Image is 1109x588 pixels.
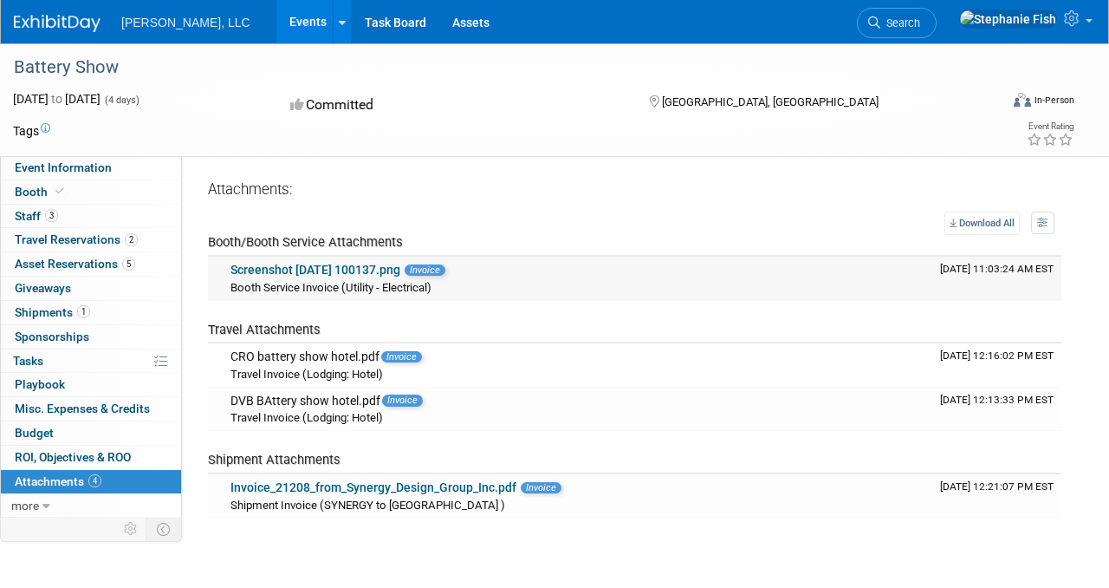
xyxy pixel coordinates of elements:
[933,474,1061,518] td: Upload Timestamp
[405,265,445,276] span: Invoice
[15,209,58,223] span: Staff
[15,257,135,271] span: Asset Reservations
[15,330,89,343] span: Sponsorships
[125,233,138,246] span: 2
[230,350,926,365] div: CRO battery show hotel.pdf
[230,281,431,294] span: Booth Service Invoice (Utility - Electrical)
[1,228,181,252] a: Travel Reservations2
[15,232,138,246] span: Travel Reservations
[15,377,65,391] span: Playbook
[55,186,64,196] i: Booth reservation complete
[15,281,71,295] span: Giveaways
[944,212,1020,235] a: Download All
[14,15,101,32] img: ExhibitDay
[1,494,181,518] a: more
[230,411,383,424] span: Travel Invoice (Lodging: Hotel)
[521,482,561,493] span: Invoice
[15,474,101,488] span: Attachments
[121,16,250,29] span: [PERSON_NAME], LLC
[880,16,920,29] span: Search
[940,263,1054,275] span: Upload Timestamp
[1,205,181,228] a: Staff3
[382,395,423,406] span: Invoice
[15,185,68,199] span: Booth
[662,95,879,108] span: [GEOGRAPHIC_DATA], [GEOGRAPHIC_DATA]
[940,480,1054,493] span: Upload Timestamp
[1014,93,1031,107] img: Format-Inperson.png
[933,388,1061,431] td: Upload Timestamp
[1,373,181,396] a: Playbook
[208,322,321,337] span: Travel Attachments
[13,122,50,140] td: Tags
[77,305,90,318] span: 1
[15,450,131,464] span: ROI, Objectives & ROO
[230,480,516,494] a: Invoice_21208_from_Synergy_Design_Group_Inc.pdf
[1027,122,1073,131] div: Event Rating
[208,234,403,250] span: Booth/Booth Service Attachments
[1,156,181,180] a: Event Information
[1,446,181,469] a: ROI, Objectives & ROO
[146,518,182,540] td: Toggle Event Tabs
[1,397,181,421] a: Misc. Expenses & Credits
[45,209,58,222] span: 3
[940,350,1054,362] span: Upload Timestamp
[230,499,505,512] span: Shipment Invoice (SYNERGY to [GEOGRAPHIC_DATA] )
[933,257,1061,300] td: Upload Timestamp
[8,52,983,83] div: Battery Show
[933,343,1061,387] td: Upload Timestamp
[13,354,43,368] span: Tasks
[857,8,937,38] a: Search
[940,394,1054,406] span: Upload Timestamp
[959,10,1057,29] img: Stephanie Fish
[1,180,181,204] a: Booth
[285,90,621,121] div: Committed
[15,305,90,319] span: Shipments
[1,301,181,324] a: Shipments1
[88,474,101,487] span: 4
[15,426,54,440] span: Budget
[230,368,383,381] span: Travel Invoice (Lodging: Hotel)
[230,263,400,277] a: Screenshot [DATE] 100137.png
[49,92,65,106] span: to
[1,421,181,445] a: Budget
[1,325,181,349] a: Sponsorships
[103,95,139,106] span: (4 days)
[1,252,181,276] a: Asset Reservations5
[230,394,926,409] div: DVB BAttery show hotel.pdf
[1,470,181,493] a: Attachments4
[13,92,101,106] span: [DATE] [DATE]
[208,452,340,467] span: Shipment Attachments
[122,258,135,271] span: 5
[1034,94,1074,107] div: In-Person
[381,351,422,363] span: Invoice
[208,180,1061,203] div: Attachments:
[116,518,146,540] td: Personalize Event Tab Strip
[1,277,181,300] a: Giveaways
[15,160,112,174] span: Event Information
[1,350,181,373] a: Tasks
[919,90,1074,116] div: Event Format
[15,402,150,415] span: Misc. Expenses & Credits
[11,499,39,513] span: more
